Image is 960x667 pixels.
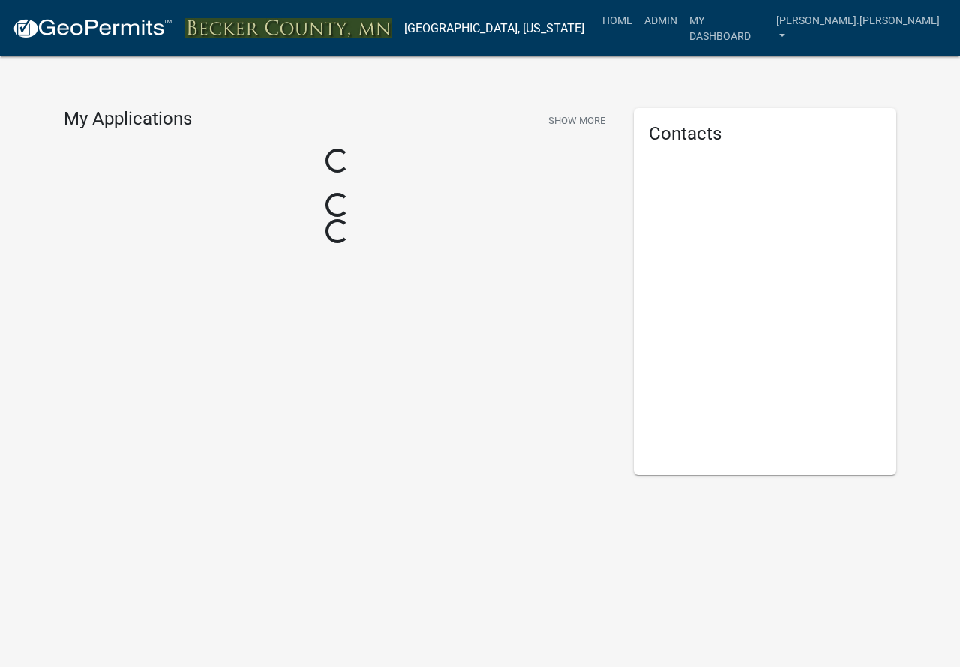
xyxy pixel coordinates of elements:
a: Home [596,6,638,35]
a: [PERSON_NAME].[PERSON_NAME] [770,6,948,50]
img: Becker County, Minnesota [184,18,392,38]
button: Show More [542,108,611,133]
h5: Contacts [649,123,881,145]
h4: My Applications [64,108,192,131]
a: Admin [638,6,683,35]
a: My Dashboard [683,6,771,50]
a: [GEOGRAPHIC_DATA], [US_STATE] [404,16,584,41]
